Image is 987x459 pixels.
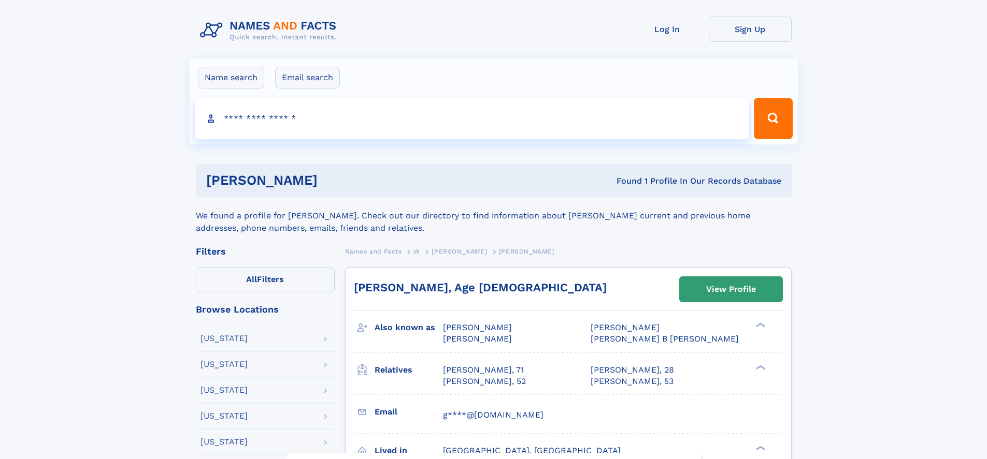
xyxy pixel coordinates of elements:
[201,334,248,343] div: [US_STATE]
[591,376,674,387] a: [PERSON_NAME], 53
[196,305,335,314] div: Browse Locations
[375,361,443,379] h3: Relatives
[443,334,512,344] span: [PERSON_NAME]
[499,248,554,255] span: [PERSON_NAME]
[432,245,487,258] a: [PERSON_NAME]
[375,403,443,421] h3: Email
[467,175,781,187] div: Found 1 Profile In Our Records Database
[680,277,782,302] a: View Profile
[201,412,248,420] div: [US_STATE]
[375,319,443,336] h3: Also known as
[201,386,248,394] div: [US_STATE]
[413,248,420,255] span: W
[754,98,792,139] button: Search Button
[345,245,402,258] a: Names and Facts
[591,364,674,376] a: [PERSON_NAME], 28
[443,364,524,376] a: [PERSON_NAME], 71
[201,360,248,368] div: [US_STATE]
[753,322,766,329] div: ❯
[626,17,709,42] a: Log In
[201,438,248,446] div: [US_STATE]
[196,268,335,292] label: Filters
[196,17,345,45] img: Logo Names and Facts
[706,277,756,301] div: View Profile
[275,67,340,88] label: Email search
[246,274,257,284] span: All
[354,281,607,294] a: [PERSON_NAME], Age [DEMOGRAPHIC_DATA]
[206,174,467,187] h1: [PERSON_NAME]
[443,446,621,455] span: [GEOGRAPHIC_DATA], [GEOGRAPHIC_DATA]
[196,247,335,256] div: Filters
[753,445,766,451] div: ❯
[443,376,526,387] a: [PERSON_NAME], 52
[413,245,420,258] a: W
[709,17,792,42] a: Sign Up
[198,67,264,88] label: Name search
[591,322,660,332] span: [PERSON_NAME]
[432,248,487,255] span: [PERSON_NAME]
[443,322,512,332] span: [PERSON_NAME]
[591,334,739,344] span: [PERSON_NAME] B [PERSON_NAME]
[195,98,750,139] input: search input
[753,364,766,371] div: ❯
[196,197,792,234] div: We found a profile for [PERSON_NAME]. Check out our directory to find information about [PERSON_N...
